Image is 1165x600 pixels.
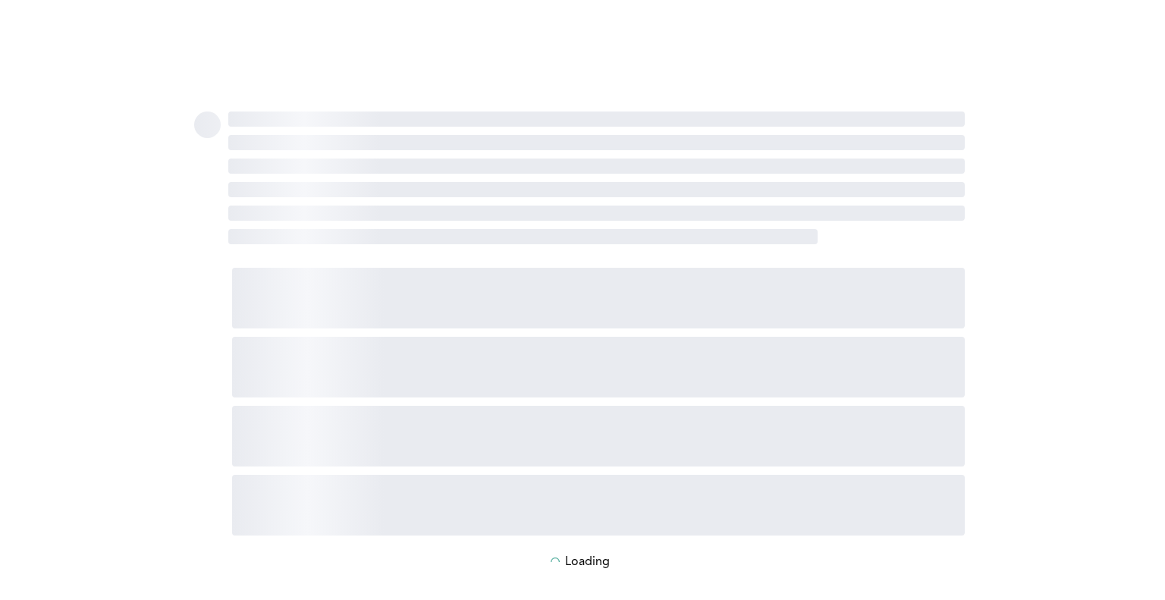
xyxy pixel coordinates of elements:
[232,406,965,466] span: ‌
[228,206,965,221] span: ‌
[228,112,965,127] span: ‌
[232,475,965,536] span: ‌
[194,112,221,138] span: ‌
[565,555,610,569] p: Loading
[228,229,818,244] span: ‌
[232,337,965,397] span: ‌
[228,135,965,150] span: ‌
[228,159,965,174] span: ‌
[232,268,965,328] span: ‌
[228,182,965,197] span: ‌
